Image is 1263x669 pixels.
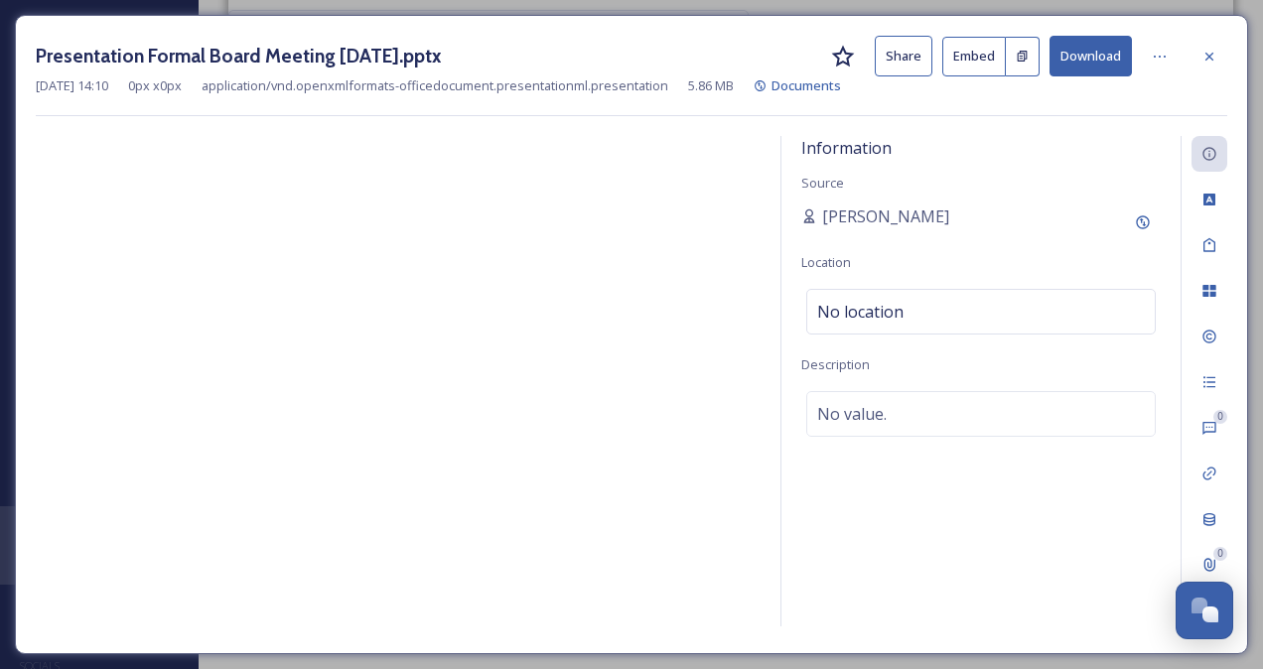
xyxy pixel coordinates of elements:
span: application/vnd.openxmlformats-officedocument.presentationml.presentation [202,76,668,95]
button: Share [875,36,932,76]
span: [DATE] 14:10 [36,76,108,95]
span: No location [817,300,904,324]
span: 5.86 MB [688,76,734,95]
button: Download [1050,36,1132,76]
button: Open Chat [1176,582,1233,639]
div: 0 [1213,410,1227,424]
div: 0 [1213,547,1227,561]
h3: Presentation Formal Board Meeting [DATE].pptx [36,42,441,70]
span: No value. [817,402,887,426]
button: Embed [942,37,1006,76]
span: Information [801,137,892,159]
span: Description [801,355,870,373]
iframe: msdoc-iframe [36,136,761,633]
span: Source [801,174,844,192]
span: Documents [772,76,841,94]
span: Location [801,253,851,271]
span: [PERSON_NAME] [822,204,949,228]
span: 0 px x 0 px [128,76,182,95]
